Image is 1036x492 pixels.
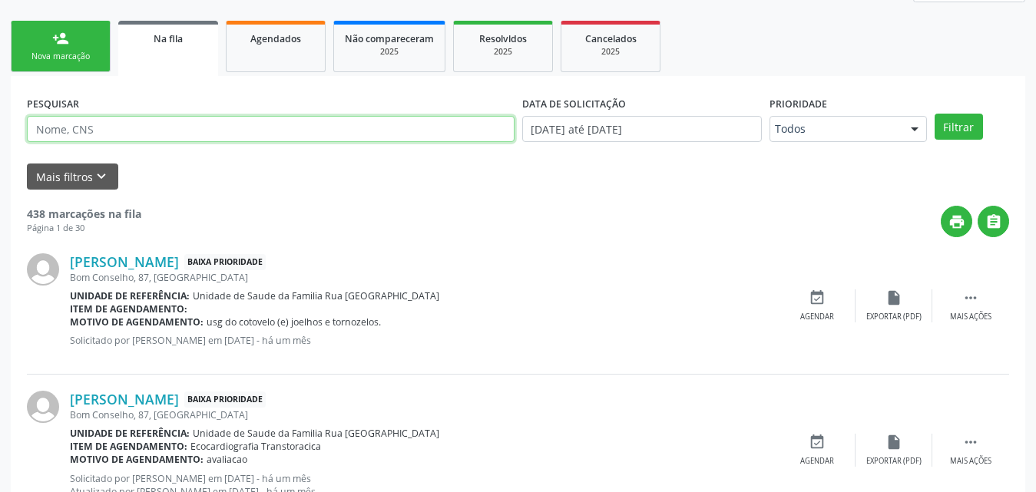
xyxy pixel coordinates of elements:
div: Página 1 de 30 [27,222,141,235]
button: print [941,206,972,237]
i: insert_drive_file [885,434,902,451]
input: Selecione um intervalo [522,116,762,142]
i: keyboard_arrow_down [93,168,110,185]
img: img [27,391,59,423]
b: Item de agendamento: [70,440,187,453]
span: Todos [775,121,895,137]
span: Agendados [250,32,301,45]
div: Nova marcação [22,51,99,62]
span: Ecocardiografia Transtoracica [190,440,321,453]
label: PESQUISAR [27,92,79,116]
div: Exportar (PDF) [866,312,922,322]
span: Não compareceram [345,32,434,45]
span: Cancelados [585,32,637,45]
label: DATA DE SOLICITAÇÃO [522,92,626,116]
i: event_available [809,289,826,306]
strong: 438 marcações na fila [27,206,141,221]
b: Item de agendamento: [70,302,187,315]
b: Unidade de referência: [70,289,190,302]
i:  [985,213,1002,230]
i:  [962,289,979,306]
div: person_add [52,30,69,47]
i: event_available [809,434,826,451]
b: Motivo de agendamento: [70,315,204,329]
div: Agendar [800,456,834,467]
i: print [948,213,965,230]
span: Baixa Prioridade [184,254,266,270]
span: Unidade de Saude da Familia Rua [GEOGRAPHIC_DATA] [193,289,439,302]
div: Agendar [800,312,834,322]
span: Baixa Prioridade [184,391,266,408]
div: Mais ações [950,312,991,322]
i: insert_drive_file [885,289,902,306]
button: Filtrar [935,114,983,140]
b: Unidade de referência: [70,427,190,440]
div: Exportar (PDF) [866,456,922,467]
span: Na fila [154,32,183,45]
span: avaliacao [207,453,247,466]
span: usg do cotovelo (e) joelhos e tornozelos. [207,315,381,329]
img: img [27,253,59,286]
b: Motivo de agendamento: [70,453,204,466]
div: 2025 [345,46,434,58]
div: Mais ações [950,456,991,467]
label: Prioridade [770,92,827,116]
i:  [962,434,979,451]
div: 2025 [465,46,541,58]
div: 2025 [572,46,649,58]
p: Solicitado por [PERSON_NAME] em [DATE] - há um mês [70,334,779,347]
div: Bom Conselho, 87, [GEOGRAPHIC_DATA] [70,271,779,284]
a: [PERSON_NAME] [70,391,179,408]
div: Bom Conselho, 87, [GEOGRAPHIC_DATA] [70,408,779,421]
input: Nome, CNS [27,116,515,142]
button:  [978,206,1009,237]
a: [PERSON_NAME] [70,253,179,270]
button: Mais filtroskeyboard_arrow_down [27,163,118,190]
span: Resolvidos [479,32,527,45]
span: Unidade de Saude da Familia Rua [GEOGRAPHIC_DATA] [193,427,439,440]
